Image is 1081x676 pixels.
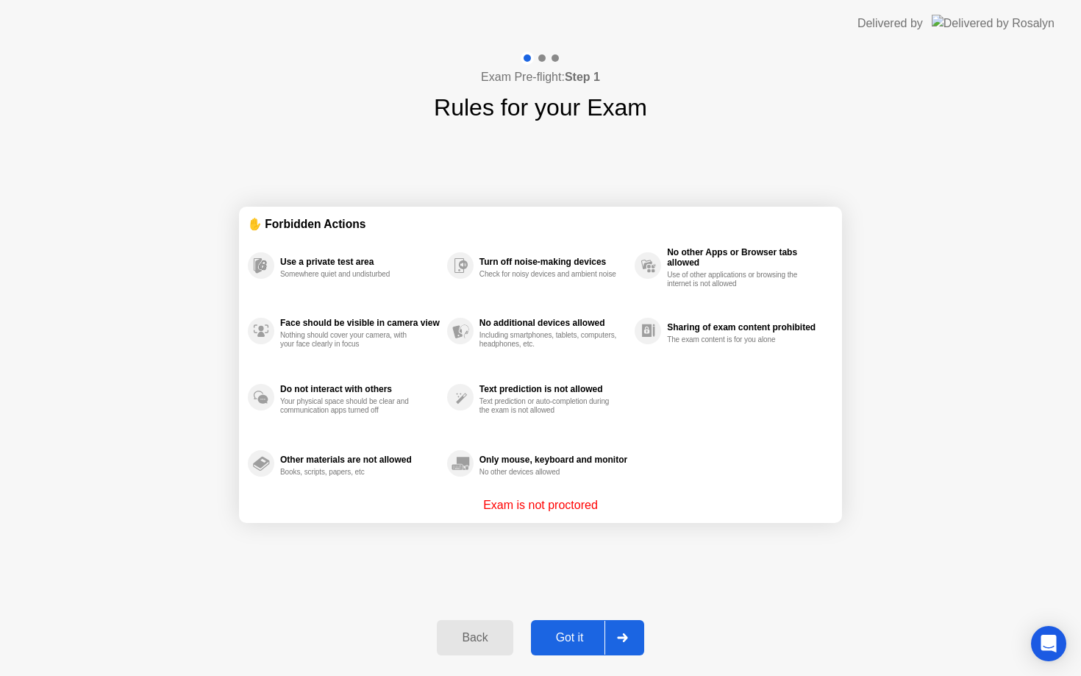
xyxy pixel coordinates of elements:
[857,15,923,32] div: Delivered by
[479,384,627,394] div: Text prediction is not allowed
[479,397,618,415] div: Text prediction or auto-completion during the exam is not allowed
[535,631,604,644] div: Got it
[481,68,600,86] h4: Exam Pre-flight:
[479,455,627,465] div: Only mouse, keyboard and monitor
[479,468,618,477] div: No other devices allowed
[483,497,598,514] p: Exam is not proctored
[248,216,833,232] div: ✋ Forbidden Actions
[280,468,419,477] div: Books, scripts, papers, etc
[531,620,644,655] button: Got it
[479,257,627,267] div: Turn off noise-making devices
[280,270,419,279] div: Somewhere quiet and undisturbed
[280,331,419,349] div: Nothing should cover your camera, with your face clearly in focus
[479,270,618,279] div: Check for noisy devices and ambient noise
[1031,626,1066,661] div: Open Intercom Messenger
[479,331,618,349] div: Including smartphones, tablets, computers, headphones, etc.
[667,335,806,344] div: The exam content is for you alone
[667,247,826,268] div: No other Apps or Browser tabs allowed
[280,384,440,394] div: Do not interact with others
[667,271,806,288] div: Use of other applications or browsing the internet is not allowed
[437,620,513,655] button: Back
[479,318,627,328] div: No additional devices allowed
[565,71,600,83] b: Step 1
[932,15,1055,32] img: Delivered by Rosalyn
[441,631,508,644] div: Back
[280,397,419,415] div: Your physical space should be clear and communication apps turned off
[280,318,440,328] div: Face should be visible in camera view
[667,322,826,332] div: Sharing of exam content prohibited
[280,257,440,267] div: Use a private test area
[434,90,647,125] h1: Rules for your Exam
[280,455,440,465] div: Other materials are not allowed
